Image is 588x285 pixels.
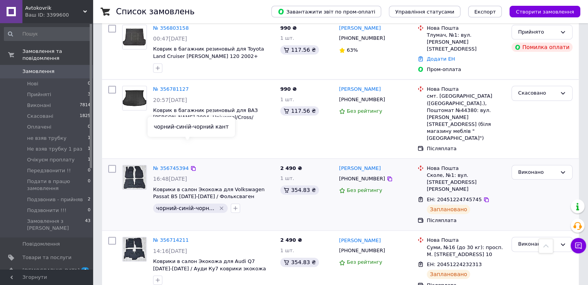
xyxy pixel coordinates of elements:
button: Експорт [468,6,502,17]
div: Заплановано [427,205,470,214]
div: Ваш ID: 3399600 [25,12,93,19]
a: Створити замовлення [502,8,580,14]
span: 20:57[DATE] [153,97,187,103]
span: 0 [88,178,90,192]
a: № 356803158 [153,25,189,31]
span: Нові [27,80,38,87]
div: Суми, №16 (до 30 кг): просп. М. [STREET_ADDRESS] 10 [427,244,505,258]
span: Товари та послуги [22,254,72,261]
a: Коврики в салон Экокожа для Audi Q7 [DATE]-[DATE] / Ауди Ку7 коврики экокожа [153,258,266,271]
div: чорний-синій-чорний кант [148,117,235,137]
button: Створити замовлення [510,6,580,17]
span: 1 шт. [280,175,294,181]
div: Тлумач, №1: вул. [PERSON_NAME][STREET_ADDRESS] [427,32,505,53]
span: Подати в працю замовлення [27,178,88,192]
span: 1 [88,146,90,153]
div: Помилка оплати [511,42,573,52]
a: Додати ЕН [427,56,455,62]
span: 0 [88,124,90,131]
div: 117.56 ₴ [280,45,319,54]
span: Без рейтингу [347,187,382,193]
div: [PHONE_NUMBER] [337,33,387,43]
span: Замовлення [22,68,55,75]
h1: Список замовлень [116,7,194,16]
div: [PHONE_NUMBER] [337,174,387,184]
span: 1825 [80,113,90,120]
span: Завантажити звіт по пром-оплаті [278,8,375,15]
div: Нова Пошта [427,237,505,244]
button: Чат з покупцем [571,238,586,253]
svg: Видалити мітку [218,205,225,211]
span: Скасовані [27,113,53,120]
span: не взяв трубку [27,135,66,142]
span: 990 ₴ [280,25,297,31]
span: Коврик в багажник резиновый для ВАЗ [PERSON_NAME] 2004- Universal/Cross/ [PERSON_NAME] [153,107,258,127]
div: 354.83 ₴ [280,258,319,267]
div: Прийнято [518,28,557,36]
div: Післяплата [427,145,505,152]
span: 4 [81,267,89,274]
div: смт. [GEOGRAPHIC_DATA] ([GEOGRAPHIC_DATA].), Поштомат №44380: вул. [PERSON_NAME][STREET_ADDRESS] ... [427,93,505,142]
button: Завантажити звіт по пром-оплаті [271,6,381,17]
div: Нова Пошта [427,25,505,32]
span: 1 шт. [280,35,294,41]
span: Замовлення та повідомлення [22,48,93,62]
a: № 356745394 [153,165,189,171]
span: 990 ₴ [280,86,297,92]
a: Фото товару [122,25,147,49]
span: 0 [88,80,90,87]
div: Пром-оплата [427,66,505,73]
span: Створити замовлення [516,9,574,15]
span: 16:48[DATE] [153,176,187,182]
div: Післяплата [427,217,505,224]
img: Фото товару [123,25,147,49]
div: Нова Пошта [427,86,505,93]
div: [PHONE_NUMBER] [337,246,387,256]
span: Оплачені [27,124,51,131]
span: 0 [88,207,90,214]
div: Скасовано [518,89,557,97]
span: 3 [88,91,90,98]
span: Замовлення з [PERSON_NAME] [27,218,85,232]
span: ЕН: 20451224232313 [427,261,482,267]
span: 7814 [80,102,90,109]
img: Фото товару [123,165,146,189]
span: Подзвонити !!! [27,207,66,214]
span: 2 [88,196,90,203]
a: Коврики в салон Экокожа для Volkswagen Passat B5 [DATE]-[DATE] / Фольксваген Пассат Б5 коврики эк... [153,187,264,207]
span: 1 [88,156,90,163]
div: Виконано [518,168,557,176]
div: Сколе, №1: вул. [STREET_ADDRESS][PERSON_NAME] [427,172,505,193]
span: Експорт [474,9,496,15]
span: 1 [88,135,90,142]
a: № 356714211 [153,237,189,243]
span: Подзвонив - прийняв [27,196,83,203]
span: 1 шт. [280,248,294,253]
a: [PERSON_NAME] [339,86,381,93]
span: [DEMOGRAPHIC_DATA] [22,267,80,274]
div: Заплановано [427,270,470,279]
span: 2 490 ₴ [280,237,302,243]
input: Пошук [4,27,91,41]
span: Без рейтингу [347,108,382,114]
span: Avtokovrik [25,5,83,12]
span: 00:47[DATE] [153,36,187,42]
span: 0 [88,167,90,174]
span: Прийняті [27,91,51,98]
div: Виконано [518,240,557,248]
span: Не взяв трубку 1 раз [27,146,82,153]
span: 43 [85,218,90,232]
div: 117.56 ₴ [280,106,319,115]
img: Фото товару [123,86,147,110]
span: 1 шт. [280,97,294,102]
button: Управління статусами [389,6,460,17]
span: Передзвонити !! [27,167,71,174]
div: [PHONE_NUMBER] [337,95,387,105]
span: 63% [347,47,358,53]
div: 354.83 ₴ [280,185,319,195]
span: 2 490 ₴ [280,165,302,171]
span: Управління статусами [395,9,454,15]
span: ЕН: 20451224745745 [427,197,482,202]
span: Виконані [27,102,51,109]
